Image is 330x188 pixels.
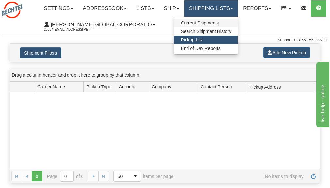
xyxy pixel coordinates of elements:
span: Page of 0 [47,171,84,182]
span: Search Shipment History [181,29,231,34]
span: End of Day Reports [181,46,220,51]
button: Shipment Filters [20,47,61,58]
span: Current Shipments [181,20,219,25]
a: Reports [238,0,276,17]
span: Pickup Type [86,84,111,90]
button: Add New Pickup [263,47,310,58]
span: Page 0 [32,171,42,181]
span: 2553 / [EMAIL_ADDRESS][PERSON_NAME][DOMAIN_NAME] [44,26,93,33]
a: Search Shipment History [174,27,238,36]
span: 50 [118,173,126,180]
div: grid grouping header [10,69,320,82]
a: Lists [131,0,159,17]
span: No items to display [183,174,304,179]
a: Current Shipments [174,19,238,27]
a: Refresh [308,171,319,181]
span: Carrier Name [37,84,65,90]
span: Account [119,84,136,90]
a: Pickup List [174,36,238,44]
a: Settings [39,0,78,17]
span: [PERSON_NAME] Global Corporatio [49,22,152,27]
a: Addressbook [78,0,132,17]
span: Contact Person [201,84,232,90]
span: Pickup List [181,37,203,42]
a: Shipping lists [184,0,238,17]
span: Page sizes drop down [113,171,141,182]
span: items per page [113,171,173,182]
img: logo2553.jpg [2,2,23,18]
a: [PERSON_NAME] Global Corporatio 2553 / [EMAIL_ADDRESS][PERSON_NAME][DOMAIN_NAME] [39,17,160,33]
div: Support: 1 - 855 - 55 - 2SHIP [2,38,328,43]
iframe: chat widget [315,61,329,127]
div: live help - online [5,4,60,12]
a: Ship [159,0,184,17]
span: select [130,171,141,181]
a: End of Day Reports [174,44,238,53]
span: Company [152,84,171,90]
